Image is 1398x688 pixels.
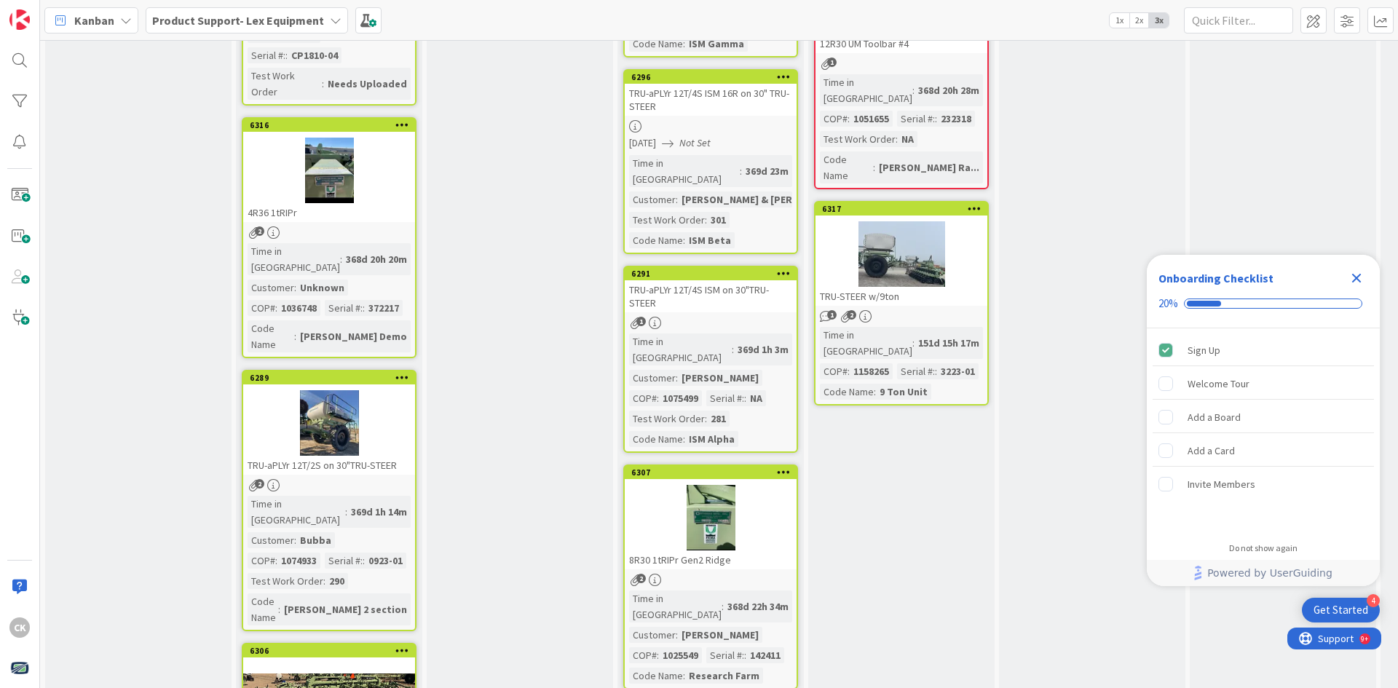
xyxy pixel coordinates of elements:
[1188,442,1235,459] div: Add a Card
[815,287,987,306] div: TRU-STEER w/9ton
[342,251,411,267] div: 368d 20h 20m
[707,212,730,228] div: 301
[935,363,937,379] span: :
[629,370,676,386] div: Customer
[820,74,912,106] div: Time in [GEOGRAPHIC_DATA]
[744,647,746,663] span: :
[324,76,411,92] div: Needs Uploaded
[629,232,683,248] div: Code Name
[288,47,341,63] div: CP1810-04
[1229,542,1298,554] div: Do not show again
[365,553,406,569] div: 0923-01
[1188,408,1241,426] div: Add a Board
[707,411,730,427] div: 281
[340,251,342,267] span: :
[848,111,850,127] span: :
[847,310,856,320] span: 2
[915,82,983,98] div: 368d 20h 28m
[815,202,987,216] div: 6317
[363,300,365,316] span: :
[278,601,280,617] span: :
[850,111,893,127] div: 1051655
[625,280,797,312] div: TRU-aPLYr 12T/4S ISM on 30"TRU-STEER
[706,390,744,406] div: Serial #:
[822,204,987,214] div: 6317
[678,627,762,643] div: [PERSON_NAME]
[724,598,792,614] div: 368d 22h 34m
[248,243,340,275] div: Time in [GEOGRAPHIC_DATA]
[277,300,320,316] div: 1036748
[937,111,975,127] div: 232318
[243,371,415,475] div: 6289TRU-aPLYr 12T/2S on 30"TRU-STEER
[898,131,917,147] div: NA
[248,68,322,100] div: Test Work Order
[625,466,797,479] div: 6307
[875,159,983,175] div: [PERSON_NAME] Ra...
[325,300,363,316] div: Serial #:
[631,72,797,82] div: 6296
[659,647,702,663] div: 1025549
[1153,334,1374,366] div: Sign Up is complete.
[243,119,415,132] div: 6316
[676,627,678,643] span: :
[363,553,365,569] span: :
[815,34,987,53] div: 12R30 UM Toolbar #4
[827,310,837,320] span: 1
[1147,255,1380,586] div: Checklist Container
[625,267,797,312] div: 6291TRU-aPLYr 12T/4S ISM on 30"TRU-STEER
[897,363,935,379] div: Serial #:
[629,333,732,365] div: Time in [GEOGRAPHIC_DATA]
[1184,7,1293,33] input: Quick Filter...
[1188,475,1255,493] div: Invite Members
[629,212,705,228] div: Test Work Order
[625,71,797,84] div: 6296
[683,36,685,52] span: :
[250,646,415,656] div: 6306
[937,363,979,379] div: 3223-01
[625,71,797,116] div: 6296TRU-aPLYr 12T/4S ISM 16R on 30" TRU-STEER
[296,328,411,344] div: [PERSON_NAME] Demo
[248,593,278,625] div: Code Name
[657,647,659,663] span: :
[625,267,797,280] div: 6291
[365,300,403,316] div: 372217
[1153,401,1374,433] div: Add a Board is incomplete.
[685,668,763,684] div: Research Farm
[1345,266,1368,290] div: Close Checklist
[659,390,702,406] div: 1075499
[74,6,81,17] div: 9+
[683,431,685,447] span: :
[1158,297,1178,310] div: 20%
[915,335,983,351] div: 151d 15h 17m
[275,553,277,569] span: :
[873,159,875,175] span: :
[631,269,797,279] div: 6291
[250,373,415,383] div: 6289
[629,647,657,663] div: COP#
[912,82,915,98] span: :
[848,363,850,379] span: :
[629,590,722,622] div: Time in [GEOGRAPHIC_DATA]
[685,36,748,52] div: ISM Gamma
[1367,594,1380,607] div: 4
[625,550,797,569] div: 8R30 1tRIPr Gen2 Ridge
[1314,603,1368,617] div: Get Started
[325,573,348,589] div: 290
[820,131,896,147] div: Test Work Order
[285,47,288,63] span: :
[657,390,659,406] span: :
[827,58,837,67] span: 1
[255,479,264,489] span: 2
[815,202,987,306] div: 6317TRU-STEER w/9ton
[1110,13,1129,28] span: 1x
[248,532,294,548] div: Customer
[740,163,742,179] span: :
[631,467,797,478] div: 6307
[683,232,685,248] span: :
[636,317,646,326] span: 1
[1158,297,1368,310] div: Checklist progress: 20%
[820,111,848,127] div: COP#
[9,9,30,30] img: Visit kanbanzone.com
[625,466,797,569] div: 63078R30 1tRIPr Gen2 Ridge
[678,370,762,386] div: [PERSON_NAME]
